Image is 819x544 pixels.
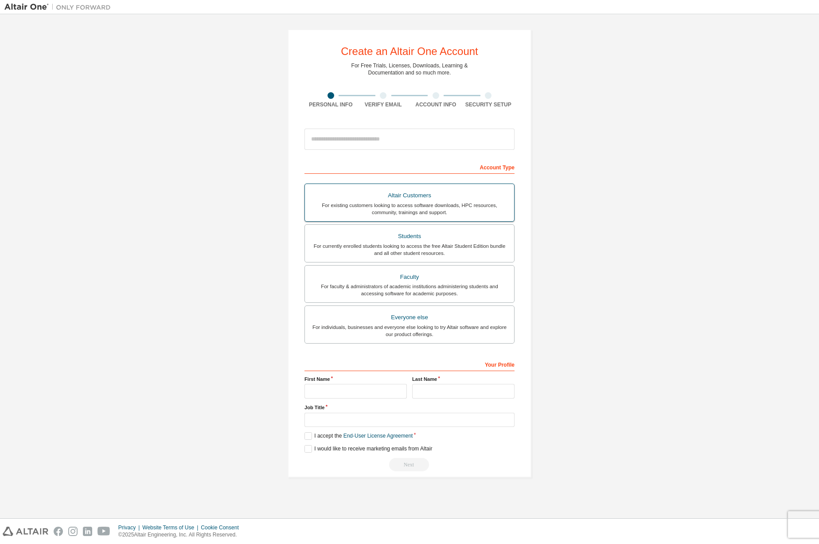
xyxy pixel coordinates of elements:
[201,524,244,531] div: Cookie Consent
[310,271,509,283] div: Faculty
[310,230,509,243] div: Students
[118,531,244,539] p: © 2025 Altair Engineering, Inc. All Rights Reserved.
[412,376,515,383] label: Last Name
[310,243,509,257] div: For currently enrolled students looking to access the free Altair Student Edition bundle and all ...
[304,376,407,383] label: First Name
[310,311,509,324] div: Everyone else
[409,101,462,108] div: Account Info
[3,527,48,536] img: altair_logo.svg
[68,527,78,536] img: instagram.svg
[304,357,515,371] div: Your Profile
[341,46,478,57] div: Create an Altair One Account
[304,160,515,174] div: Account Type
[54,527,63,536] img: facebook.svg
[310,202,509,216] div: For existing customers looking to access software downloads, HPC resources, community, trainings ...
[304,445,432,453] label: I would like to receive marketing emails from Altair
[310,324,509,338] div: For individuals, businesses and everyone else looking to try Altair software and explore our prod...
[310,189,509,202] div: Altair Customers
[343,433,413,439] a: End-User License Agreement
[304,458,515,471] div: Read and acccept EULA to continue
[310,283,509,297] div: For faculty & administrators of academic institutions administering students and accessing softwa...
[83,527,92,536] img: linkedin.svg
[97,527,110,536] img: youtube.svg
[4,3,115,12] img: Altair One
[304,404,515,411] label: Job Title
[118,524,142,531] div: Privacy
[462,101,515,108] div: Security Setup
[304,101,357,108] div: Personal Info
[142,524,201,531] div: Website Terms of Use
[351,62,468,76] div: For Free Trials, Licenses, Downloads, Learning & Documentation and so much more.
[357,101,410,108] div: Verify Email
[304,432,413,440] label: I accept the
